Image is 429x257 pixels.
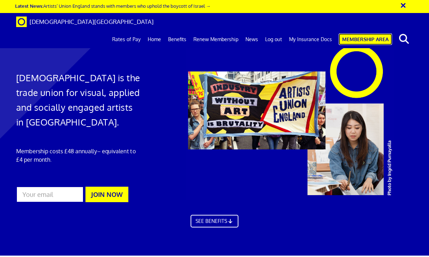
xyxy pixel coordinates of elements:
[191,215,238,227] a: SEE BENEFITS
[144,31,165,48] a: Home
[109,31,144,48] a: Rates of Pay
[165,31,190,48] a: Benefits
[15,3,211,9] a: Latest News:Artists’ Union England stands with members who uphold the boycott of Israel →
[262,31,286,48] a: Log out
[85,187,128,202] button: JOIN NOW
[30,18,154,25] span: [DEMOGRAPHIC_DATA][GEOGRAPHIC_DATA]
[393,32,415,46] button: search
[16,147,141,164] p: Membership costs £48 annually – equivalent to £4 per month.
[16,70,141,129] h1: [DEMOGRAPHIC_DATA] is the trade union for visual, applied and socially engaged artists in [GEOGRA...
[11,13,159,31] a: Brand [DEMOGRAPHIC_DATA][GEOGRAPHIC_DATA]
[242,31,262,48] a: News
[286,31,335,48] a: My Insurance Docs
[190,31,242,48] a: Renew Membership
[15,3,43,9] strong: Latest News:
[16,186,84,203] input: Your email
[339,33,392,45] a: Membership Area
